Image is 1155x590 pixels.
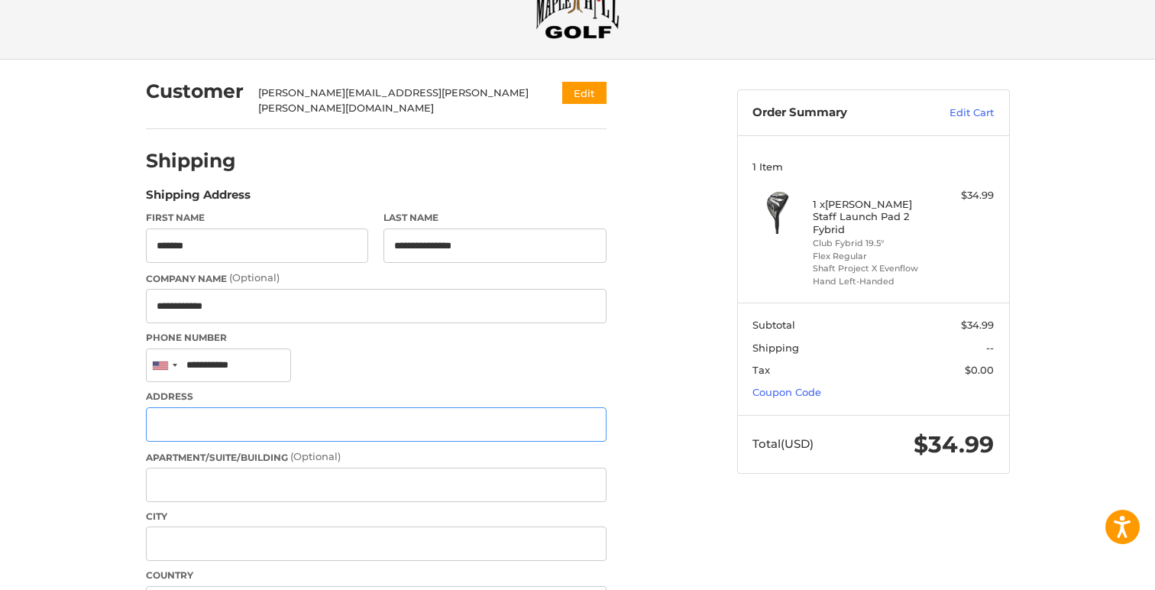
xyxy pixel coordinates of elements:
label: City [146,510,607,524]
button: Edit [562,82,607,104]
span: Subtotal [752,319,795,331]
label: Last Name [383,211,607,225]
small: (Optional) [229,271,280,284]
div: $34.99 [933,188,994,203]
span: $34.99 [914,430,994,459]
span: $0.00 [965,364,994,376]
small: (Optional) [290,450,341,462]
label: First Name [146,211,369,225]
h3: 1 Item [752,160,994,173]
label: Apartment/Suite/Building [146,449,607,465]
span: Shipping [752,342,799,354]
div: United States: +1 [147,349,182,382]
h2: Customer [146,79,244,103]
iframe: Google Customer Reviews [1029,549,1155,590]
label: Company Name [146,271,607,286]
span: $34.99 [961,319,994,331]
label: Country [146,569,607,582]
span: Tax [752,364,770,376]
li: Club Fybrid 19.5° [813,237,930,250]
li: Hand Left-Handed [813,275,930,288]
label: Phone Number [146,331,607,345]
legend: Shipping Address [146,186,251,211]
li: Flex Regular [813,250,930,263]
span: -- [986,342,994,354]
h4: 1 x [PERSON_NAME] Staff Launch Pad 2 Fybrid [813,198,930,235]
h3: Order Summary [752,105,917,121]
label: Address [146,390,607,404]
h2: Shipping [146,149,236,173]
a: Coupon Code [752,386,821,398]
div: [PERSON_NAME][EMAIL_ADDRESS][PERSON_NAME][PERSON_NAME][DOMAIN_NAME] [258,86,532,115]
span: Total (USD) [752,436,814,451]
li: Shaft Project X Evenflow [813,262,930,275]
a: Edit Cart [917,105,994,121]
